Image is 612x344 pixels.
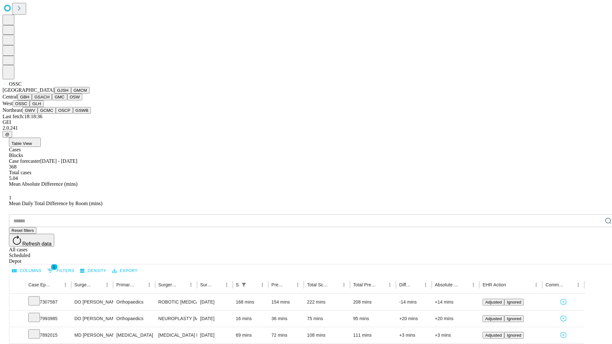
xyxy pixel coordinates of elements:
div: Case Epic Id [28,282,51,287]
button: Menu [385,280,394,289]
button: GSACH [32,94,52,100]
button: Menu [258,280,267,289]
div: 168 mins [236,294,265,310]
div: 36 mins [272,311,301,327]
div: Orthopaedics [116,294,152,310]
button: Adjusted [483,315,504,322]
button: Adjusted [483,299,504,305]
span: Case forecaster [9,158,40,164]
button: Menu [293,280,302,289]
button: Expand [12,297,22,308]
button: OSSC [13,100,30,107]
span: Total cases [9,170,31,175]
span: Mean Absolute Difference (mins) [9,181,77,187]
div: Surgeon Name [75,282,93,287]
div: 154 mins [272,294,301,310]
button: Show filters [46,266,76,276]
button: Sort [376,280,385,289]
div: +20 mins [399,311,428,327]
button: Ignored [504,332,524,339]
button: Menu [574,280,583,289]
span: Central [3,94,18,99]
button: Menu [61,280,70,289]
button: Export [111,266,139,276]
div: Primary Service [116,282,135,287]
button: GCMC [38,107,56,114]
span: West [3,101,13,106]
span: Adjusted [485,333,502,338]
button: GMCM [71,87,90,94]
button: Ignored [504,299,524,305]
span: Table View [11,141,32,146]
button: GMC [52,94,67,100]
div: Surgery Date [200,282,213,287]
button: Menu [469,280,478,289]
div: EHR Action [483,282,506,287]
span: 1 [9,195,11,200]
button: Sort [412,280,421,289]
div: [DATE] [200,311,229,327]
button: Sort [94,280,103,289]
span: Refresh data [22,241,52,247]
button: OSW [67,94,83,100]
button: Sort [460,280,469,289]
div: DO [PERSON_NAME] [PERSON_NAME] [75,311,110,327]
div: MD [PERSON_NAME] [PERSON_NAME] Md [75,327,110,343]
button: GBH [18,94,32,100]
button: GSWB [73,107,91,114]
button: Menu [222,280,231,289]
button: Ignored [504,315,524,322]
div: 208 mins [353,294,393,310]
span: Northeast [3,107,22,113]
button: Menu [421,280,430,289]
div: Total Predicted Duration [353,282,376,287]
button: OSCP [56,107,73,114]
button: Adjusted [483,332,504,339]
div: [MEDICAL_DATA] [116,327,152,343]
div: DO [PERSON_NAME] [PERSON_NAME] [75,294,110,310]
button: Menu [186,280,195,289]
span: 5.04 [9,176,18,181]
div: NEUROPLASTY [MEDICAL_DATA] AT [GEOGRAPHIC_DATA] [158,311,194,327]
button: Table View [9,138,41,147]
button: Menu [145,280,154,289]
div: [DATE] [200,327,229,343]
span: @ [5,132,10,137]
button: Sort [331,280,339,289]
button: Expand [12,330,22,341]
div: -14 mins [399,294,428,310]
div: 108 mins [307,327,347,343]
button: Refresh data [9,234,54,247]
div: [MEDICAL_DATA] PARTIAL [158,327,194,343]
div: Comments [545,282,564,287]
button: Sort [52,280,61,289]
div: Scheduled In Room Duration [236,282,239,287]
button: Show filters [239,280,248,289]
div: ROBOTIC [MEDICAL_DATA] KNEE TOTAL [158,294,194,310]
div: Difference [399,282,412,287]
span: Ignored [507,316,521,321]
button: Expand [12,313,22,325]
div: Predicted In Room Duration [272,282,284,287]
button: Menu [339,280,348,289]
div: 75 mins [307,311,347,327]
div: +14 mins [435,294,476,310]
div: 72 mins [272,327,301,343]
div: 7307587 [28,294,68,310]
span: Mean Daily Total Difference by Room (mins) [9,201,102,206]
button: Sort [136,280,145,289]
button: GWV [22,107,38,114]
div: 16 mins [236,311,265,327]
div: 1 active filter [239,280,248,289]
div: +20 mins [435,311,476,327]
button: Menu [103,280,112,289]
div: 7892015 [28,327,68,343]
div: Surgery Name [158,282,177,287]
span: Ignored [507,333,521,338]
button: Density [78,266,108,276]
button: Reset filters [9,227,36,234]
div: +3 mins [399,327,428,343]
button: GLH [30,100,43,107]
span: 1 [51,264,57,270]
div: +3 mins [435,327,476,343]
